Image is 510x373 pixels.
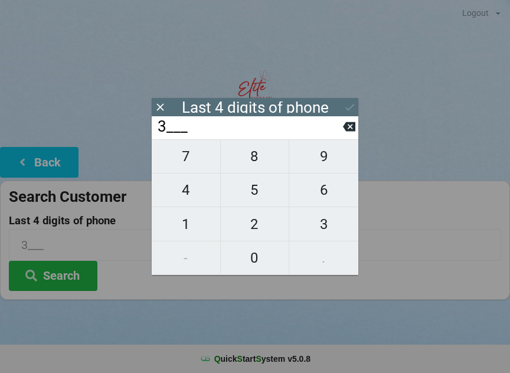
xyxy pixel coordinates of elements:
[221,178,289,202] span: 5
[221,207,290,241] button: 2
[221,212,289,237] span: 2
[221,144,289,169] span: 8
[221,174,290,207] button: 5
[289,212,358,237] span: 3
[221,139,290,174] button: 8
[152,212,220,237] span: 1
[182,102,329,113] div: Last 4 digits of phone
[289,178,358,202] span: 6
[152,178,220,202] span: 4
[289,174,358,207] button: 6
[289,144,358,169] span: 9
[152,207,221,241] button: 1
[152,144,220,169] span: 7
[289,139,358,174] button: 9
[221,241,290,275] button: 0
[152,139,221,174] button: 7
[152,174,221,207] button: 4
[221,246,289,270] span: 0
[289,207,358,241] button: 3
